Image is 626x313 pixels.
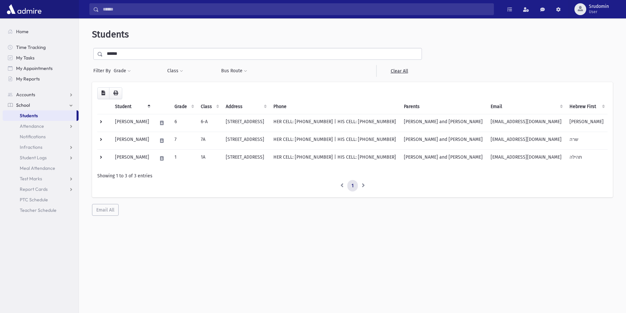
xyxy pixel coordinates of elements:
span: Teacher Schedule [20,207,57,213]
th: Hebrew First: activate to sort column ascending [566,99,608,114]
a: Test Marks [3,173,79,184]
button: Grade [113,65,131,77]
span: Students [20,113,38,119]
a: School [3,100,79,110]
a: Infractions [3,142,79,152]
a: Meal Attendance [3,163,79,173]
span: My Reports [16,76,40,82]
td: שרה [566,132,608,149]
th: Class: activate to sort column ascending [197,99,222,114]
span: User [589,9,609,14]
a: Student Logs [3,152,79,163]
button: CSV [97,87,109,99]
span: My Appointments [16,65,53,71]
td: 6 [171,114,197,132]
td: [PERSON_NAME] and [PERSON_NAME] [400,114,487,132]
td: [PERSON_NAME] [111,114,153,132]
td: 6-A [197,114,222,132]
a: Accounts [3,89,79,100]
a: My Appointments [3,63,79,74]
th: Parents [400,99,487,114]
a: Teacher Schedule [3,205,79,215]
a: Attendance [3,121,79,131]
span: Meal Attendance [20,165,55,171]
td: 1 [171,149,197,167]
button: Email All [92,204,119,216]
span: Accounts [16,92,35,98]
button: Class [167,65,183,77]
img: AdmirePro [5,3,43,16]
span: Test Marks [20,176,42,182]
td: [PERSON_NAME] [111,132,153,149]
a: Home [3,26,79,37]
a: 1 [347,180,358,192]
span: Notifications [20,134,46,140]
td: HER CELL: [PHONE_NUMBER] | HIS CELL: [PHONE_NUMBER] [269,114,400,132]
a: Time Tracking [3,42,79,53]
a: Report Cards [3,184,79,194]
td: [STREET_ADDRESS] [222,132,269,149]
a: Students [3,110,77,121]
td: [EMAIL_ADDRESS][DOMAIN_NAME] [487,114,566,132]
td: 7 [171,132,197,149]
td: [EMAIL_ADDRESS][DOMAIN_NAME] [487,149,566,167]
div: Showing 1 to 3 of 3 entries [97,172,608,179]
td: [PERSON_NAME] and [PERSON_NAME] [400,149,487,167]
td: [PERSON_NAME] and [PERSON_NAME] [400,132,487,149]
span: Attendance [20,123,44,129]
button: Bus Route [221,65,247,77]
td: [PERSON_NAME] [111,149,153,167]
span: Time Tracking [16,44,46,50]
th: Grade: activate to sort column ascending [171,99,197,114]
a: My Reports [3,74,79,84]
span: My Tasks [16,55,35,61]
a: PTC Schedule [3,194,79,205]
td: [PERSON_NAME] [566,114,608,132]
span: Infractions [20,144,42,150]
a: My Tasks [3,53,79,63]
input: Search [99,3,494,15]
th: Email: activate to sort column ascending [487,99,566,114]
span: PTC Schedule [20,197,48,203]
span: Home [16,29,29,34]
td: [EMAIL_ADDRESS][DOMAIN_NAME] [487,132,566,149]
td: תהילה [566,149,608,167]
td: 1A [197,149,222,167]
th: Address: activate to sort column ascending [222,99,269,114]
th: Phone [269,99,400,114]
span: School [16,102,30,108]
span: Report Cards [20,186,48,192]
th: Student: activate to sort column descending [111,99,153,114]
span: Srudomin [589,4,609,9]
td: [STREET_ADDRESS] [222,149,269,167]
td: HER CELL: [PHONE_NUMBER] | HIS CELL: [PHONE_NUMBER] [269,149,400,167]
span: Students [92,29,129,40]
span: Student Logs [20,155,47,161]
td: HER CELL: [PHONE_NUMBER] | HIS CELL: [PHONE_NUMBER] [269,132,400,149]
button: Print [109,87,122,99]
span: Filter By [93,67,113,74]
td: 7A [197,132,222,149]
a: Notifications [3,131,79,142]
a: Clear All [376,65,422,77]
td: [STREET_ADDRESS] [222,114,269,132]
